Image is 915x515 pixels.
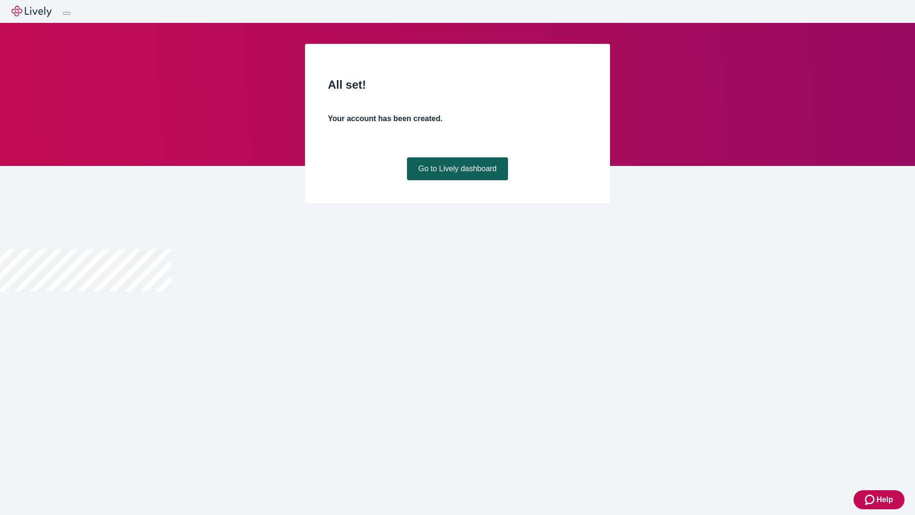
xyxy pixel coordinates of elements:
span: Help [876,494,893,505]
button: Zendesk support iconHelp [854,490,905,509]
button: Log out [63,12,71,15]
svg: Zendesk support icon [865,494,876,505]
h2: All set! [328,76,587,93]
img: Lively [11,6,51,17]
h4: Your account has been created. [328,113,587,124]
a: Go to Lively dashboard [407,157,508,180]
